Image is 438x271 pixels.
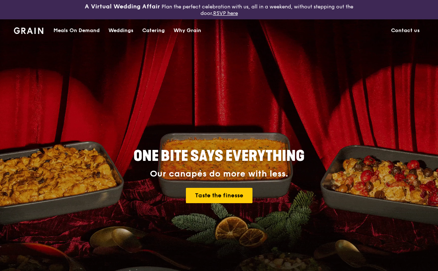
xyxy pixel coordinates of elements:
[134,147,304,165] span: ONE BITE SAYS EVERYTHING
[14,27,43,34] img: Grain
[104,20,138,42] a: Weddings
[186,188,252,203] a: Taste the finesse
[14,19,43,41] a: GrainGrain
[85,3,160,10] h3: A Virtual Wedding Affair
[174,20,201,42] div: Why Grain
[387,20,424,42] a: Contact us
[108,20,134,42] div: Weddings
[213,10,238,16] a: RSVP here
[53,20,100,42] div: Meals On Demand
[138,20,169,42] a: Catering
[88,169,350,179] div: Our canapés do more with less.
[169,20,206,42] a: Why Grain
[142,20,165,42] div: Catering
[73,3,365,16] div: Plan the perfect celebration with us, all in a weekend, without stepping out the door.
